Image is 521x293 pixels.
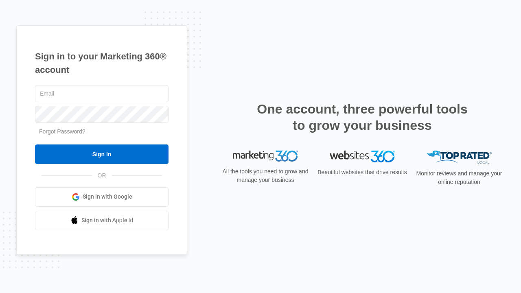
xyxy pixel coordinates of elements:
[427,151,492,164] img: Top Rated Local
[35,211,169,230] a: Sign in with Apple Id
[254,101,470,133] h2: One account, three powerful tools to grow your business
[83,192,132,201] span: Sign in with Google
[317,168,408,177] p: Beautiful websites that drive results
[81,216,134,225] span: Sign in with Apple Id
[220,167,311,184] p: All the tools you need to grow and manage your business
[330,151,395,162] img: Websites 360
[39,128,85,135] a: Forgot Password?
[35,144,169,164] input: Sign In
[35,187,169,207] a: Sign in with Google
[414,169,505,186] p: Monitor reviews and manage your online reputation
[92,171,112,180] span: OR
[35,85,169,102] input: Email
[233,151,298,162] img: Marketing 360
[35,50,169,77] h1: Sign in to your Marketing 360® account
